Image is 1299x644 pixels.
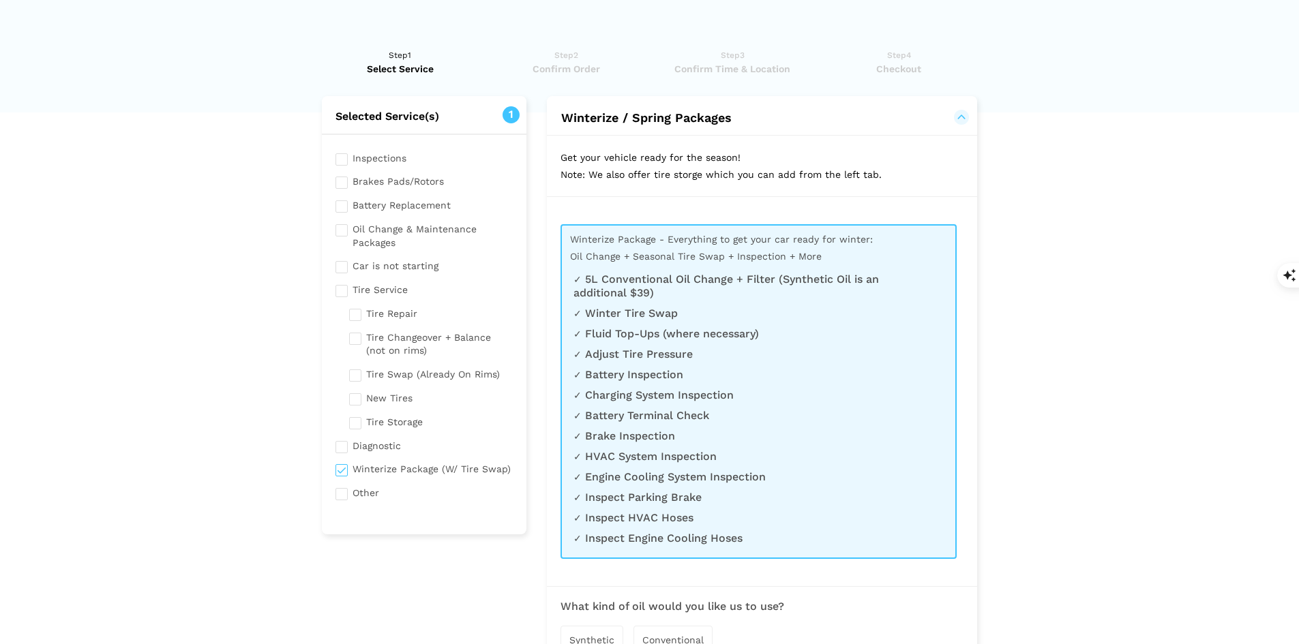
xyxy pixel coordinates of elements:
h2: Selected Service(s) [322,110,527,123]
span: Winterize / Spring Packages [561,110,732,125]
li: Inspect HVAC Hoses [573,511,930,525]
a: Step4 [820,48,978,76]
li: Battery Inspection [573,368,930,382]
li: Adjust Tire Pressure [573,348,930,361]
span: Winterize Package - Everything to get your car ready for winter: [570,234,873,245]
li: 5L Conventional Oil Change + Filter (Synthetic Oil is an additional $39) [573,273,930,300]
button: Winterize / Spring Packages [561,110,964,126]
h3: What kind of oil would you like us to use? [561,600,964,613]
p: Get your vehicle ready for the season! Note: We also offer tire storge which you can add from the... [547,136,977,196]
li: Inspect Engine Cooling Hoses [573,532,930,545]
li: Brake Inspection [573,429,930,443]
span: Oil Change + Seasonal Tire Swap + Inspection + More [570,251,822,262]
span: 1 [503,106,520,123]
li: HVAC System Inspection [573,450,930,463]
span: Confirm Order [488,62,645,76]
a: Step3 [654,48,811,76]
span: Checkout [820,62,978,76]
li: Fluid Top-Ups (where necessary) [573,327,930,341]
span: Confirm Time & Location [654,62,811,76]
li: Charging System Inspection [573,388,930,402]
li: Inspect Parking Brake [573,491,930,504]
a: Step2 [488,48,645,76]
li: Winter Tire Swap [573,307,930,320]
li: Battery Terminal Check [573,409,930,423]
a: Step1 [322,48,479,76]
span: Select Service [322,62,479,76]
li: Engine Cooling System Inspection [573,470,930,484]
